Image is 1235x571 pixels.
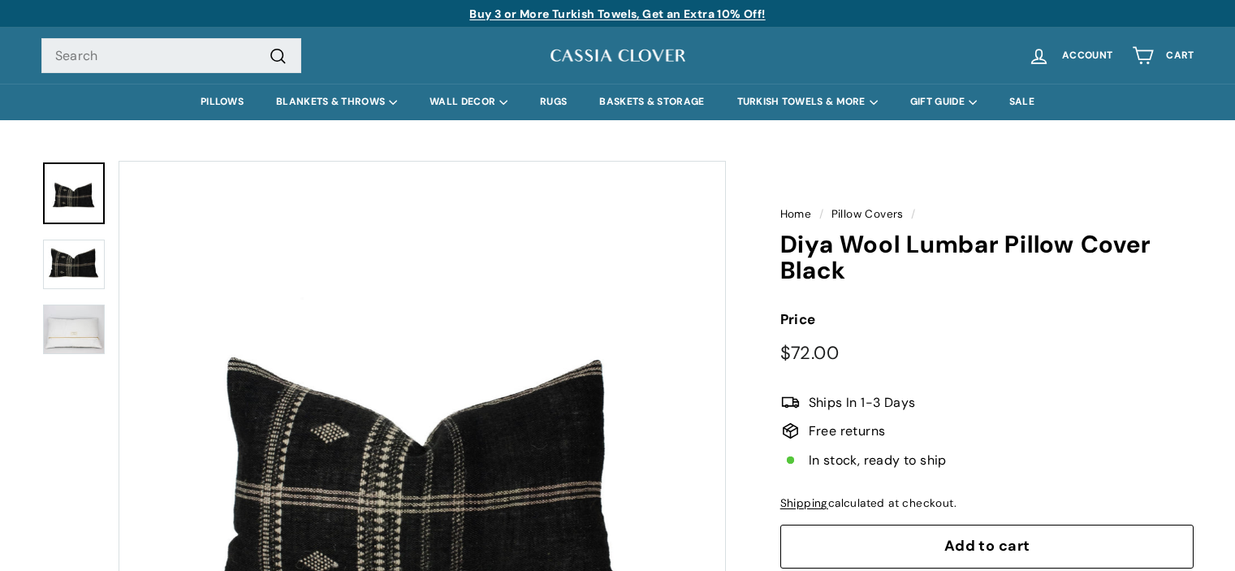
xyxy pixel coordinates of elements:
a: Cart [1122,32,1203,80]
div: Primary [9,84,1227,120]
a: BASKETS & STORAGE [583,84,720,120]
a: Home [780,207,812,221]
span: $72.00 [780,341,839,365]
nav: breadcrumbs [780,205,1194,223]
button: Add to cart [780,525,1194,569]
div: calculated at checkout. [780,495,1194,513]
span: In stock, ready to ship [809,450,947,471]
summary: TURKISH TOWELS & MORE [721,84,894,120]
a: SALE [993,84,1051,120]
a: RUGS [524,84,583,120]
span: Cart [1166,50,1194,61]
label: Price [780,309,1194,331]
span: Add to cart [944,536,1030,556]
a: Shipping [780,496,828,510]
img: Diya Wool Lumbar Pillow Cover Black [43,305,105,354]
a: Diya Wool Lumbar Pillow Cover Black [43,162,105,224]
span: Free returns [809,421,886,442]
span: / [907,207,919,221]
a: Buy 3 or More Turkish Towels, Get an Extra 10% Off! [469,6,765,21]
summary: GIFT GUIDE [894,84,993,120]
h1: Diya Wool Lumbar Pillow Cover Black [780,231,1194,284]
input: Search [41,38,301,74]
img: Diya Wool Lumbar Pillow Cover Black [43,240,105,289]
summary: BLANKETS & THROWS [260,84,413,120]
span: Account [1062,50,1112,61]
a: Account [1018,32,1122,80]
span: / [815,207,827,221]
summary: WALL DECOR [413,84,524,120]
span: Ships In 1-3 Days [809,392,916,413]
a: PILLOWS [184,84,260,120]
a: Pillow Covers [831,207,904,221]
